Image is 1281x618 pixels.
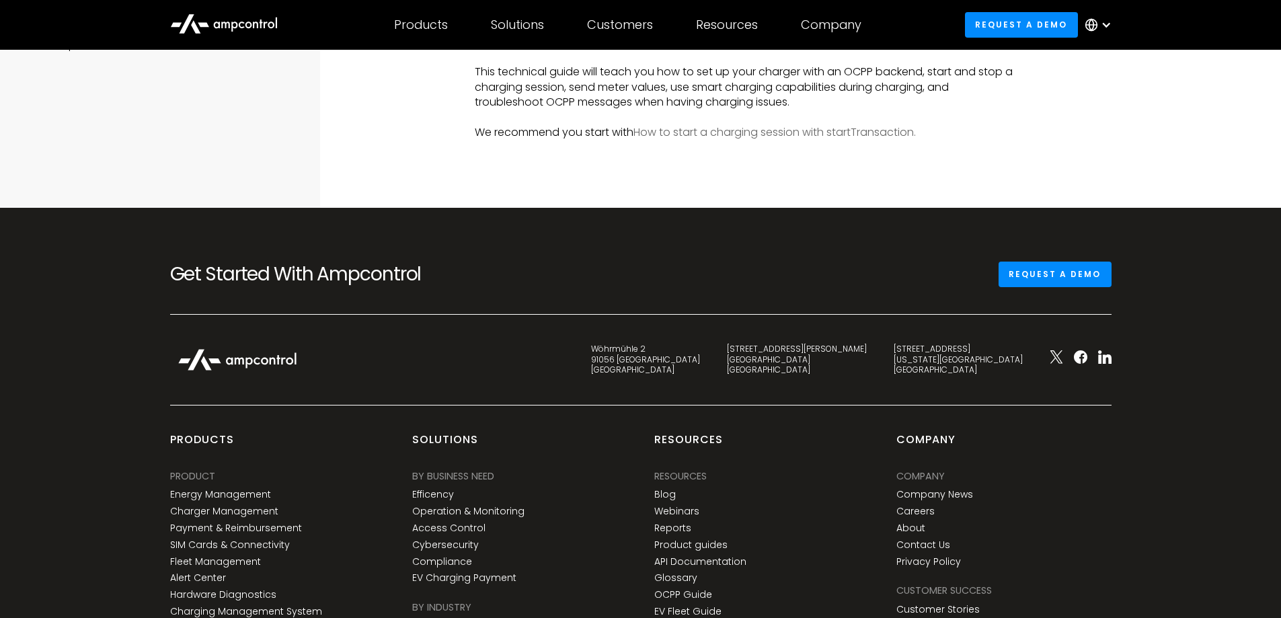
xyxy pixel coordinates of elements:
a: Hardware Diagnostics [170,589,276,601]
div: Company [801,17,861,32]
a: Contact Us [896,539,950,551]
a: Request a demo [999,262,1112,286]
div: Resources [654,469,707,484]
div: Customer success [896,583,992,598]
a: Payment & Reimbursement [170,523,302,534]
a: Cybersecurity [412,539,479,551]
a: Glossary [654,572,697,584]
div: [STREET_ADDRESS][PERSON_NAME] [GEOGRAPHIC_DATA] [GEOGRAPHIC_DATA] [727,344,867,375]
div: Customers [587,17,653,32]
a: About [896,523,925,534]
div: BY BUSINESS NEED [412,469,494,484]
a: Privacy Policy [896,556,961,568]
div: products [170,432,234,458]
a: Product guides [654,539,728,551]
a: API Documentation [654,556,746,568]
a: Energy Management [170,489,271,500]
div: Resources [654,432,723,458]
a: How to start a charging session with startTransaction. [633,124,916,140]
a: Reports [654,523,691,534]
div: BY INDUSTRY [412,600,471,615]
div: Products [394,17,448,32]
a: Webinars [654,506,699,517]
div: Solutions [412,432,478,458]
a: Compliance [412,556,472,568]
h2: Get Started With Ampcontrol [170,263,466,286]
div: Company [896,469,945,484]
a: Access Control [412,523,486,534]
a: Operation & Monitoring [412,506,525,517]
div: Solutions [491,17,544,32]
a: Company News [896,489,973,500]
div: PRODUCT [170,469,215,484]
a: OCPP Guide [654,589,712,601]
a: EV Fleet Guide [654,606,722,617]
img: Ampcontrol Logo [170,342,305,378]
a: Blog [654,489,676,500]
a: Charger Management [170,506,278,517]
div: Resources [696,17,758,32]
p: We recommend you start with [475,125,1018,140]
a: Careers [896,506,935,517]
a: EV Charging Payment [412,572,516,584]
p: ‍ [475,110,1018,125]
a: Charging Management System [170,606,322,617]
p: ‍ [475,50,1018,65]
div: Wöhrmühle 2 91056 [GEOGRAPHIC_DATA] [GEOGRAPHIC_DATA] [591,344,700,375]
a: Request a demo [965,12,1078,37]
a: Customer Stories [896,604,980,615]
div: [STREET_ADDRESS] [US_STATE][GEOGRAPHIC_DATA] [GEOGRAPHIC_DATA] [894,344,1023,375]
div: Company [896,432,956,458]
a: SIM Cards & Connectivity [170,539,290,551]
a: Fleet Management [170,556,261,568]
a: Alert Center [170,572,226,584]
p: This technical guide will teach you how to set up your charger with an OCPP backend, start and st... [475,65,1018,110]
a: Efficency [412,489,454,500]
